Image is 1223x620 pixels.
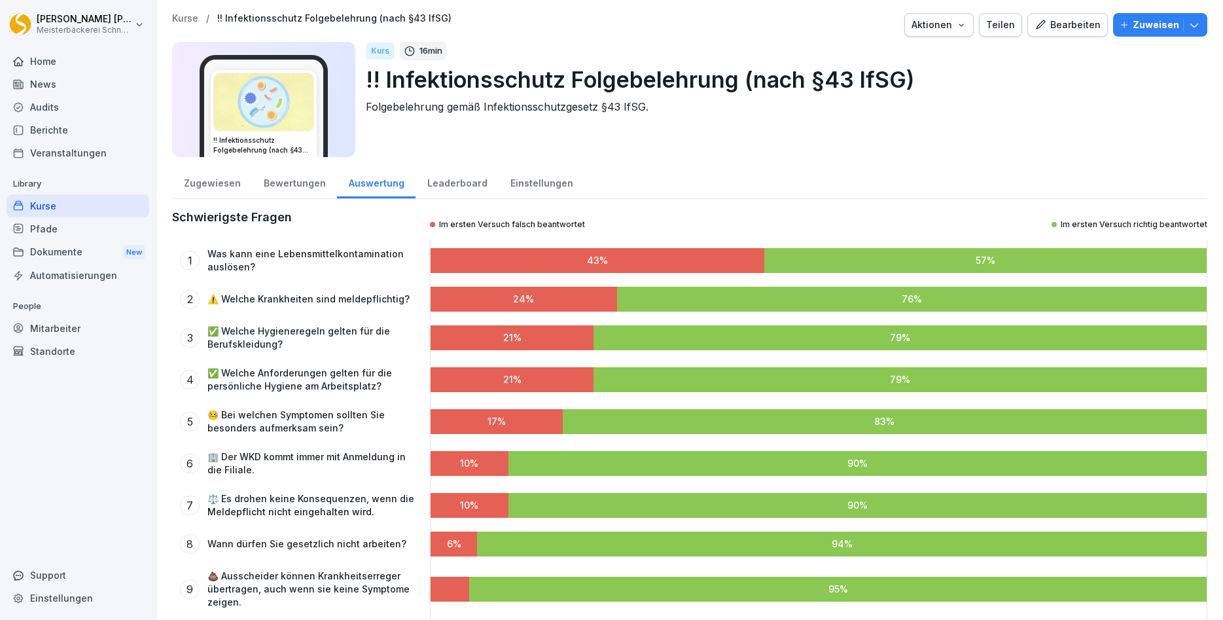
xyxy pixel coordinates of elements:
button: Zuweisen [1113,13,1207,37]
div: 6 [180,454,200,473]
a: News [7,73,149,96]
p: 🤒 Bei welchen Symptomen sollten Sie besonders aufmerksam sein? [207,409,416,435]
p: !! Infektionsschutz Folgebelehrung (nach §43 IfSG) [366,63,1197,96]
button: Teilen [979,13,1022,37]
div: Dokumente [7,240,149,264]
button: Bearbeiten [1027,13,1108,37]
div: 8 [180,534,200,554]
p: 16 min [419,45,442,58]
p: Meisterbäckerei Schneckenburger [37,26,132,35]
p: 🏢 Der WKD kommt immer mit Anmeldung in die Filiale. [207,450,416,477]
a: Auswertung [337,165,416,198]
a: Standorte [7,340,149,363]
a: Zugewiesen [172,165,252,198]
a: Home [7,50,149,73]
p: [PERSON_NAME] [PERSON_NAME] [37,14,132,25]
a: !! Infektionsschutz Folgebelehrung (nach §43 IfSG) [217,13,452,24]
div: 1 [180,251,200,270]
div: Kurs [366,43,395,60]
a: Einstellungen [499,165,584,198]
div: Bearbeiten [1035,18,1101,32]
a: Bewertungen [252,165,337,198]
img: jtrrztwhurl1lt2nit6ma5t3.png [214,73,313,131]
div: 2 [180,289,200,309]
p: / [206,13,209,24]
a: DokumenteNew [7,240,149,264]
div: 3 [180,328,200,348]
p: Was kann eine Lebensmittelkontamination auslösen? [207,247,416,274]
p: Im ersten Versuch falsch beantwortet [439,219,585,230]
p: Folgebelehrung gemäß Infektionsschutzgesetz §43 IfSG. [366,99,1197,115]
a: Berichte [7,119,149,141]
div: Aktionen [912,18,966,32]
div: Support [7,564,149,587]
div: 5 [180,412,200,431]
a: Leaderboard [416,165,499,198]
p: ⚠️ Welche Krankheiten sind meldepflichtig? [207,293,410,306]
a: Kurse [172,13,198,24]
a: Kurse [7,194,149,217]
p: Zuweisen [1133,18,1179,32]
a: Automatisierungen [7,264,149,287]
a: Mitarbeiter [7,317,149,340]
h2: Schwierigste Fragen [172,210,292,225]
p: People [7,296,149,317]
h3: !! Infektionsschutz Folgebelehrung (nach §43 IfSG) [213,136,314,155]
a: Veranstaltungen [7,141,149,164]
p: Im ersten Versuch richtig beantwortet [1061,219,1207,230]
button: Aktionen [904,13,974,37]
p: Wann dürfen Sie gesetzlich nicht arbeiten? [207,538,406,551]
p: ✅ Welche Hygieneregeln gelten für die Berufskleidung? [207,325,416,351]
div: Teilen [986,18,1015,32]
p: ✅ Welche Anforderungen gelten für die persönliche Hygiene am Arbeitsplatz? [207,367,416,393]
div: 4 [180,370,200,390]
p: 💩 Ausscheider können Krankheitserreger übertragen, auch wenn sie keine Symptome zeigen. [207,570,416,609]
a: Pfade [7,217,149,240]
p: ⚖️ Es drohen keine Konsequenzen, wenn die Meldepflicht nicht eingehalten wird. [207,492,416,519]
a: Audits [7,96,149,119]
div: 7 [180,496,200,515]
div: New [123,245,145,260]
div: 9 [180,579,200,599]
a: Einstellungen [7,587,149,610]
p: Library [7,173,149,194]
